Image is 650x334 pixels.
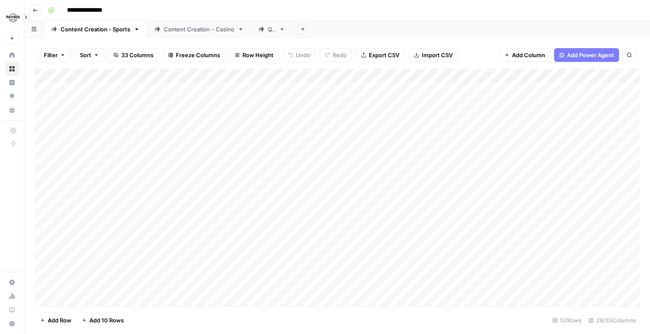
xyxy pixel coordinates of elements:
button: 33 Columns [108,48,159,62]
span: Filter [44,51,58,59]
a: Content Creation - Sports [44,21,147,38]
button: Workspace: Hard Rock Digital [5,7,19,28]
span: 33 Columns [121,51,153,59]
span: Add Row [48,316,71,325]
div: 28/33 Columns [585,313,640,327]
button: Redo [319,48,352,62]
span: Add Column [512,51,545,59]
button: Import CSV [408,48,458,62]
a: Home [5,48,19,62]
img: Hard Rock Digital Logo [5,10,21,25]
button: Sort [74,48,104,62]
span: Export CSV [369,51,399,59]
a: Usage [5,289,19,303]
a: Opportunities [5,89,19,103]
span: Redo [333,51,346,59]
span: Undo [296,51,310,59]
a: Learning Hub [5,303,19,317]
button: Freeze Columns [162,48,226,62]
button: Undo [282,48,316,62]
span: Row Height [242,51,273,59]
a: Insights [5,76,19,89]
a: Browse [5,62,19,76]
span: Sort [80,51,91,59]
span: Add 10 Rows [89,316,124,325]
button: Help + Support [5,317,19,331]
span: Import CSV [422,51,453,59]
div: QA [268,25,276,34]
button: Add 10 Rows [77,313,129,327]
span: Freeze Columns [176,51,220,59]
a: Settings [5,276,19,289]
a: QA [251,21,292,38]
button: Row Height [229,48,279,62]
a: Your Data [5,103,19,117]
button: Export CSV [356,48,405,62]
a: Content Creation - Casino [147,21,251,38]
div: 52 Rows [549,313,585,327]
button: Filter [38,48,71,62]
span: Add Power Agent [567,51,614,59]
div: Content Creation - Sports [61,25,130,34]
button: Add Row [35,313,77,327]
button: Add Power Agent [554,48,619,62]
button: Add Column [499,48,551,62]
div: Content Creation - Casino [164,25,234,34]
